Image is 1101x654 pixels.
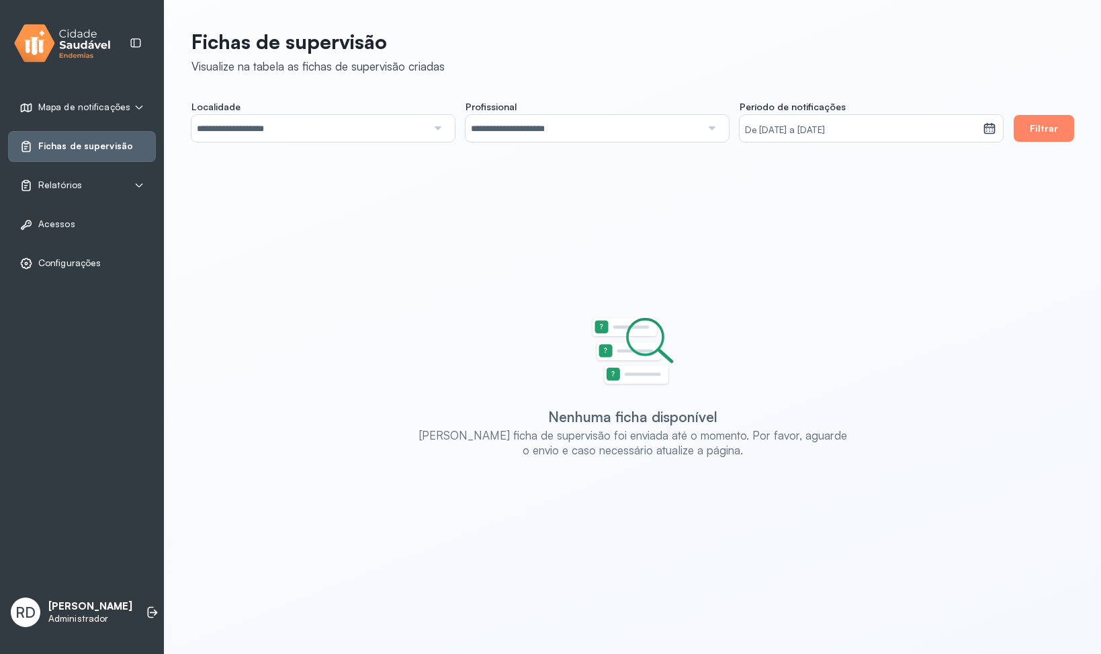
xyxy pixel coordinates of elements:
img: logo.svg [14,22,111,65]
p: Fichas de supervisão [191,30,445,54]
span: Acessos [38,218,75,230]
span: Localidade [191,101,240,113]
div: Nenhuma ficha disponível [548,408,717,425]
div: Visualize na tabela as fichas de supervisão criadas [191,59,445,73]
span: Período de notificações [740,101,846,113]
a: Acessos [19,218,144,231]
button: Filtrar [1014,115,1074,142]
span: RD [15,604,36,621]
p: [PERSON_NAME] [48,600,132,613]
span: Mapa de notificações [38,101,130,113]
span: Configurações [38,257,101,269]
img: Imagem de estado vazio [591,317,674,386]
span: Profissional [466,101,517,113]
div: [PERSON_NAME] ficha de supervisão foi enviada até o momento. Por favor, aguarde o envio e caso ne... [419,428,847,457]
a: Fichas de supervisão [19,140,144,153]
a: Configurações [19,257,144,270]
span: Relatórios [38,179,82,191]
small: De [DATE] a [DATE] [745,124,977,137]
p: Administrador [48,613,132,624]
span: Fichas de supervisão [38,140,133,152]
